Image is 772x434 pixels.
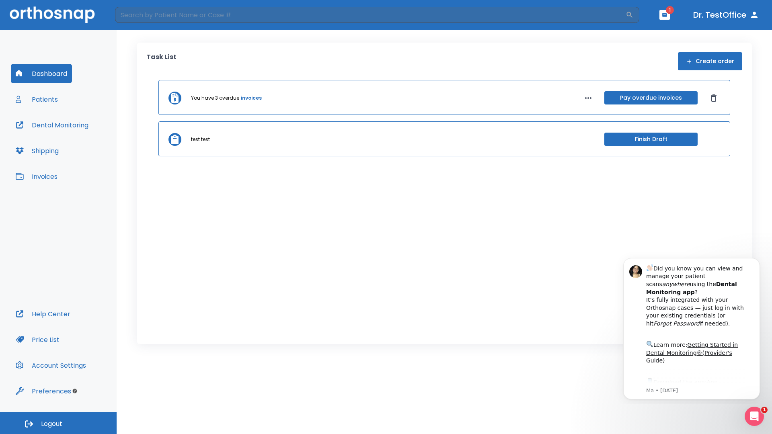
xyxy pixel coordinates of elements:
[11,167,62,186] button: Invoices
[604,133,698,146] button: Finish Draft
[666,6,674,14] span: 1
[115,7,626,23] input: Search by Patient Name or Case #
[146,52,177,70] p: Task List
[11,141,64,160] button: Shipping
[35,128,107,143] a: App Store
[604,91,698,104] button: Pay overdue invoices
[41,420,62,428] span: Logout
[241,94,262,102] a: invoices
[11,64,72,83] button: Dashboard
[690,8,762,22] button: Dr. TestOffice
[11,90,63,109] button: Patients
[71,387,78,395] div: Tooltip anchor
[35,136,136,143] p: Message from Ma, sent 7w ago
[10,6,95,23] img: Orthosnap
[136,12,143,19] button: Dismiss notification
[11,381,76,401] button: Preferences
[745,407,764,426] iframe: Intercom live chat
[11,356,91,375] button: Account Settings
[191,136,210,143] p: test test
[678,52,742,70] button: Create order
[11,304,75,323] button: Help Center
[11,115,93,135] button: Dental Monitoring
[761,407,768,413] span: 1
[35,126,136,167] div: Download the app: | ​ Let us know if you need help getting started!
[611,251,772,404] iframe: Intercom notifications message
[11,330,64,349] button: Price List
[707,92,720,104] button: Dismiss
[191,94,239,102] p: You have 3 overdue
